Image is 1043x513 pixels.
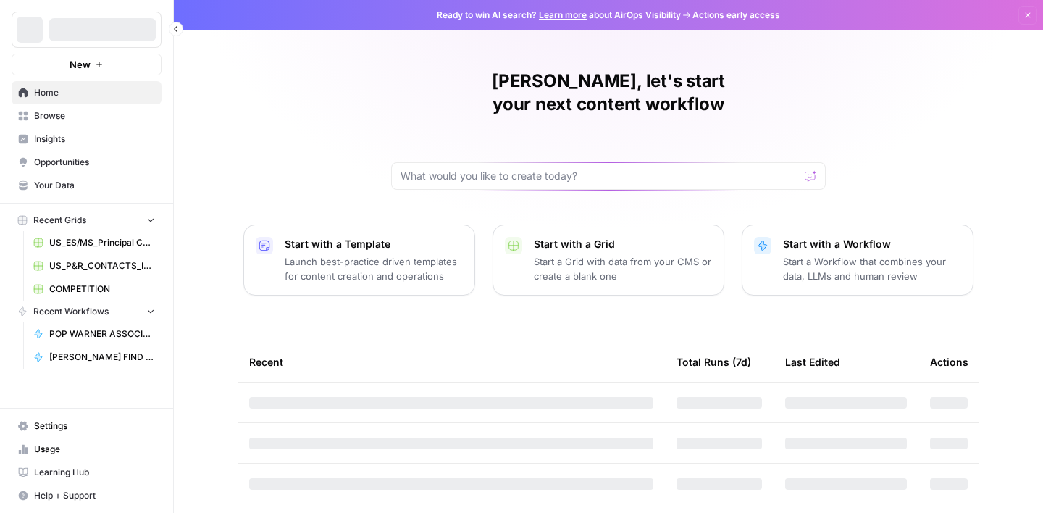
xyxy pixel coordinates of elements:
a: Learn more [539,9,587,20]
span: Insights [34,133,155,146]
span: US_P&R_CONTACTS_INITIAL TEST [49,259,155,272]
a: Learning Hub [12,461,162,484]
a: POP WARNER ASSOCIATION FINDER [27,322,162,346]
a: US_ES/MS_Principal Contacts_1 [27,231,162,254]
h1: [PERSON_NAME], let's start your next content workflow [391,70,826,116]
a: Home [12,81,162,104]
a: US_P&R_CONTACTS_INITIAL TEST [27,254,162,278]
span: Recent Workflows [33,305,109,318]
button: Recent Workflows [12,301,162,322]
div: Actions [930,342,968,382]
a: Settings [12,414,162,438]
span: New [70,57,91,72]
span: Learning Hub [34,466,155,479]
span: Usage [34,443,155,456]
button: Start with a TemplateLaunch best-practice driven templates for content creation and operations [243,225,475,296]
input: What would you like to create today? [401,169,799,183]
p: Start a Workflow that combines your data, LLMs and human review [783,254,961,283]
p: Start with a Template [285,237,463,251]
button: Help + Support [12,484,162,507]
button: Start with a GridStart a Grid with data from your CMS or create a blank one [493,225,724,296]
a: Opportunities [12,151,162,174]
span: Recent Grids [33,214,86,227]
div: Last Edited [785,342,840,382]
span: Settings [34,420,155,433]
span: Ready to win AI search? about AirOps Visibility [437,9,681,22]
a: Your Data [12,174,162,197]
button: Start with a WorkflowStart a Workflow that combines your data, LLMs and human review [742,225,973,296]
p: Start a Grid with data from your CMS or create a blank one [534,254,712,283]
span: Actions early access [692,9,780,22]
div: Recent [249,342,653,382]
a: [PERSON_NAME] FIND ADDRESS [27,346,162,369]
span: POP WARNER ASSOCIATION FINDER [49,328,155,341]
span: Browse [34,109,155,122]
button: Recent Grids [12,209,162,231]
a: Usage [12,438,162,461]
span: [PERSON_NAME] FIND ADDRESS [49,351,155,364]
a: Browse [12,104,162,128]
span: US_ES/MS_Principal Contacts_1 [49,236,155,249]
p: Start with a Grid [534,237,712,251]
span: Home [34,86,155,99]
span: COMPETITION [49,283,155,296]
a: Insights [12,128,162,151]
p: Launch best-practice driven templates for content creation and operations [285,254,463,283]
span: Opportunities [34,156,155,169]
button: New [12,54,162,75]
span: Help + Support [34,489,155,502]
span: Your Data [34,179,155,192]
a: COMPETITION [27,278,162,301]
p: Start with a Workflow [783,237,961,251]
div: Total Runs (7d) [677,342,751,382]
